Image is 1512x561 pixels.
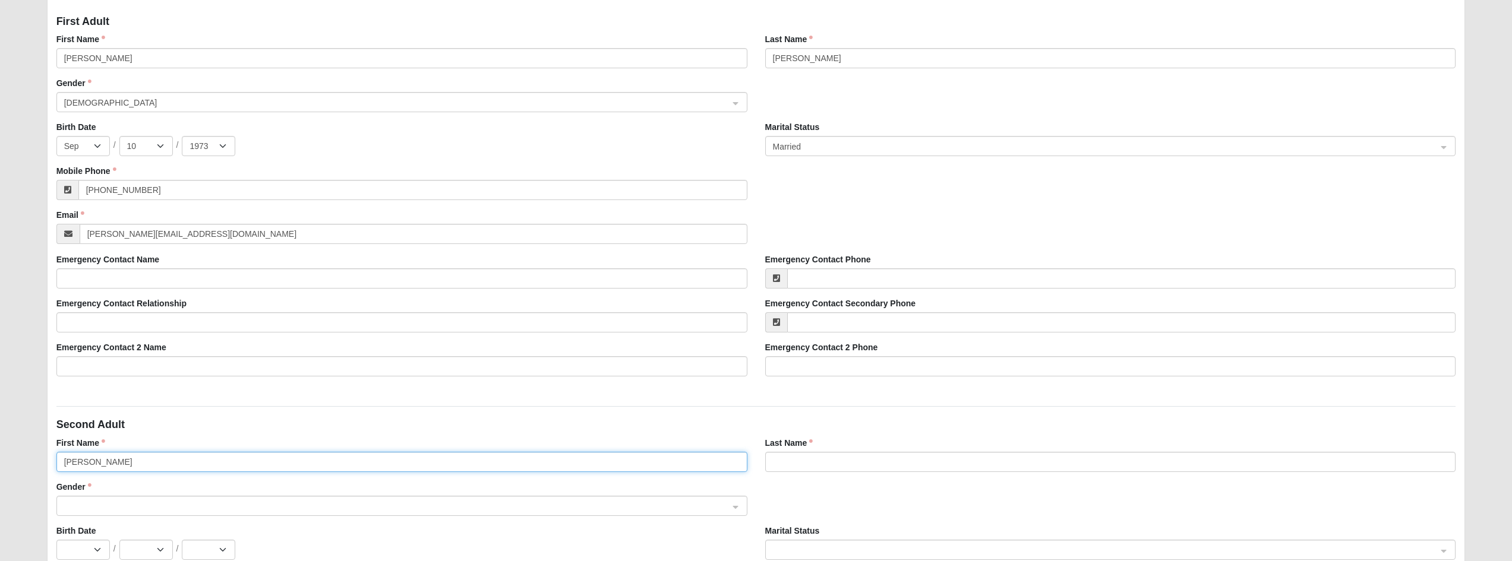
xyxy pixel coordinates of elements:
label: Last Name [765,33,813,45]
label: Emergency Contact Phone [765,253,871,265]
label: Emergency Contact 2 Phone [765,341,878,353]
label: Birth Date [56,121,96,133]
label: Last Name [765,437,813,449]
label: Mobile Phone [56,165,116,177]
label: Gender [56,77,91,89]
h4: Second Adult [56,419,1456,432]
label: Emergency Contact 2 Name [56,341,166,353]
label: Birth Date [56,525,96,537]
label: Marital Status [765,525,820,537]
span: / [113,543,116,554]
label: Gender [56,481,91,493]
span: / [176,543,179,554]
label: Marital Status [765,121,820,133]
h4: First Adult [56,15,1456,28]
label: Emergency Contact Name [56,253,160,265]
label: First Name [56,33,105,45]
span: Married [773,140,1427,153]
span: Male [64,96,729,109]
span: / [176,139,179,151]
label: Emergency Contact Secondary Phone [765,297,916,309]
span: / [113,139,116,151]
label: Email [56,209,84,221]
label: Emergency Contact Relationship [56,297,187,309]
label: First Name [56,437,105,449]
